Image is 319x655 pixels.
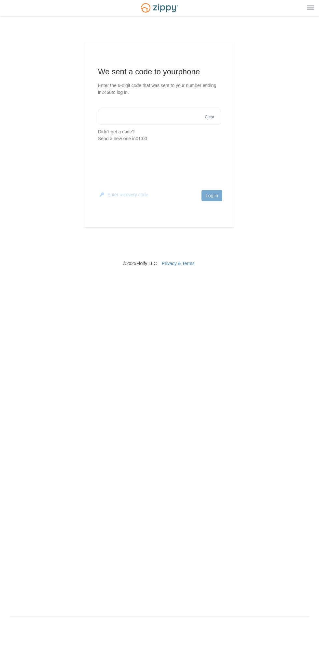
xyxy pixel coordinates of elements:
[201,190,222,201] button: Log in
[98,82,221,96] p: Enter the 6-digit code that was sent to your number ending in 2468 to log in.
[10,228,309,267] nav: © 2025 Floify LLC
[98,128,221,142] p: Didn't get a code?
[98,67,221,77] h1: We sent a code to your phone
[162,261,195,266] a: Privacy & Terms
[307,5,314,10] img: Mobile Dropdown Menu
[203,114,216,120] button: Clear
[137,0,182,16] img: Logo
[98,135,221,142] div: Send a new one in 01:00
